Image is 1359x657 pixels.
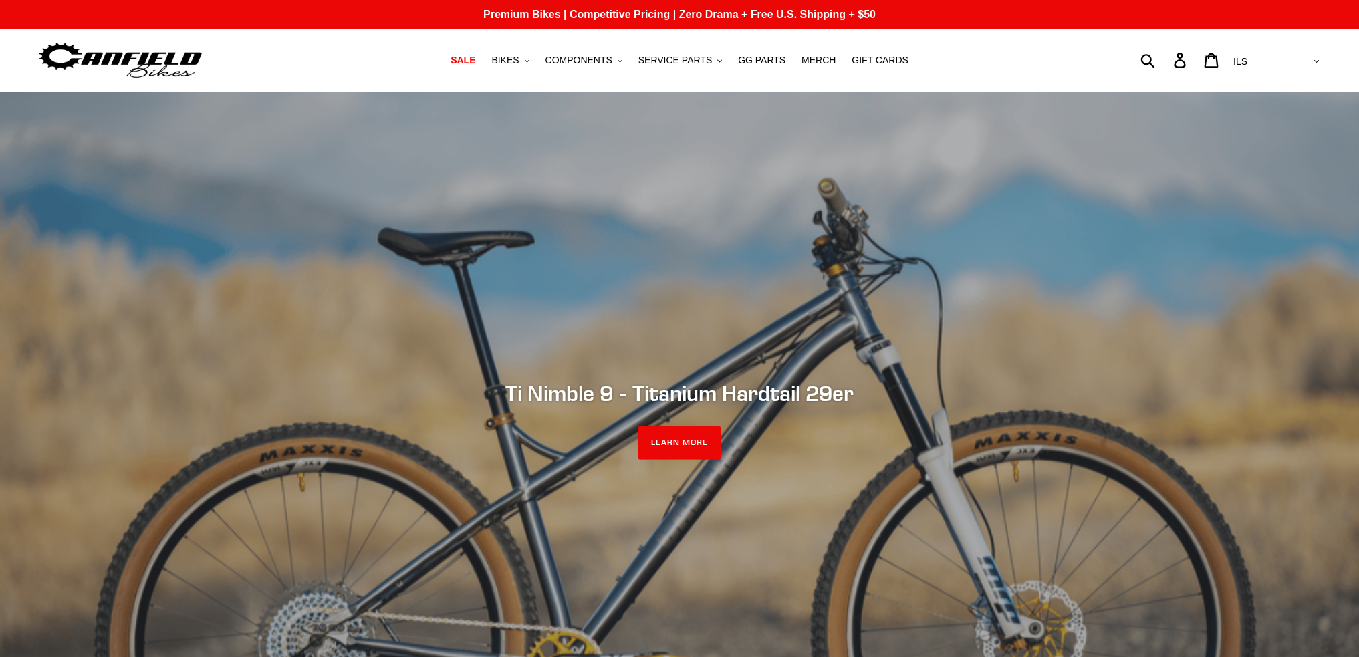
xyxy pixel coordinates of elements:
a: MERCH [795,51,842,70]
button: SERVICE PARTS [632,51,729,70]
input: Search [1148,45,1182,75]
img: Canfield Bikes [37,39,204,82]
span: MERCH [801,55,836,66]
span: COMPONENTS [545,55,612,66]
a: GIFT CARDS [845,51,915,70]
a: GG PARTS [731,51,792,70]
span: BIKES [491,55,519,66]
span: GG PARTS [738,55,785,66]
a: LEARN MORE [638,426,721,460]
button: COMPONENTS [539,51,629,70]
h2: Ti Nimble 9 - Titanium Hardtail 29er [316,381,1044,406]
span: SALE [451,55,475,66]
span: GIFT CARDS [852,55,908,66]
button: BIKES [485,51,535,70]
a: SALE [444,51,482,70]
span: SERVICE PARTS [638,55,712,66]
